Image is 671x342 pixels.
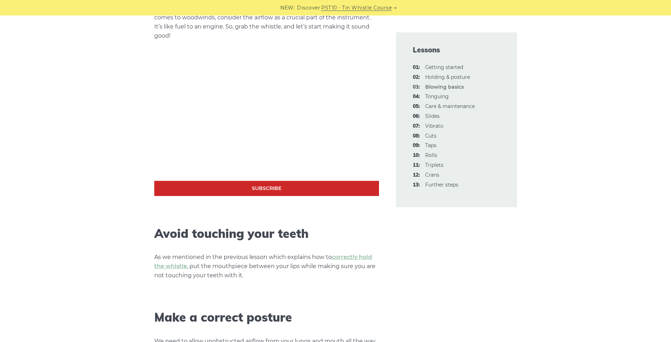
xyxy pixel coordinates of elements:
[425,182,458,188] a: 13:Further steps
[413,132,420,140] span: 08:
[413,151,420,160] span: 10:
[413,141,420,150] span: 09:
[425,103,475,109] a: 05:Care & maintenance
[425,142,436,148] a: 09:Taps
[154,310,379,325] h2: Make a correct posture
[425,84,464,90] strong: Blowing basics
[425,133,436,139] a: 08:Cuts
[413,112,420,121] span: 06:
[413,63,420,72] span: 01:
[413,171,420,179] span: 12:
[413,161,420,170] span: 11:
[413,45,500,55] span: Lessons
[413,83,420,91] span: 03:
[154,181,379,196] a: Subscribe
[413,181,420,189] span: 13:
[425,113,440,119] a: 06:Slides
[425,93,449,100] a: 04:Tonguing
[425,74,470,80] a: 02:Holding & posture
[425,152,437,158] a: 10:Rolls
[297,4,320,12] span: Discover
[154,55,379,181] iframe: Tin Whistle Tutorial for Beginners - Blowing Basics & D Scale Exercise
[425,64,463,70] a: 01:Getting started
[413,93,420,101] span: 04:
[321,4,392,12] a: PST10 - Tin Whistle Course
[425,123,443,129] a: 07:Vibrato
[413,102,420,111] span: 05:
[425,162,443,168] a: 11:Triplets
[280,4,295,12] span: NEW:
[413,122,420,131] span: 07:
[154,227,379,241] h2: Avoid touching your teeth
[154,253,379,280] p: As we mentioned in the previous lesson which explains how to , put the mouthpiece between your li...
[413,73,420,82] span: 02:
[425,172,439,178] a: 12:Crans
